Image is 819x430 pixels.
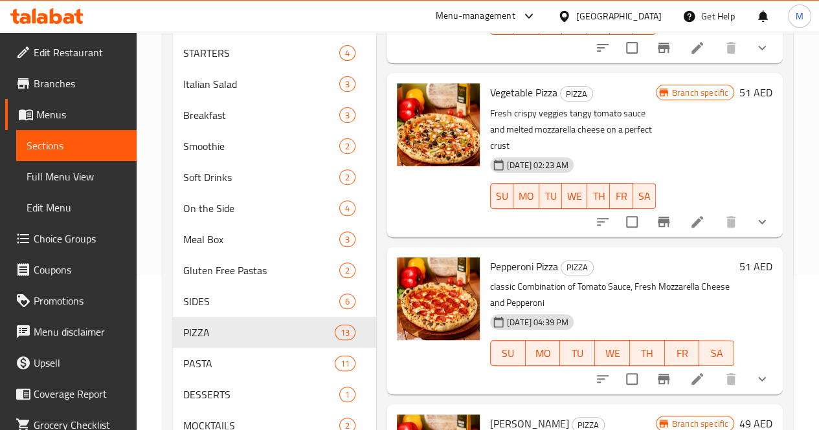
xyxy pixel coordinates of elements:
[339,231,355,247] div: items
[173,38,376,69] div: STARTERS4
[618,365,645,392] span: Select to update
[173,162,376,193] div: Soft Drinks2
[34,45,126,60] span: Edit Restaurant
[746,363,778,394] button: show more
[183,138,339,154] span: Smoothie
[34,262,126,277] span: Coupons
[618,34,645,61] span: Select to update
[715,32,746,63] button: delete
[595,340,630,366] button: WE
[173,224,376,255] div: Meal Box3
[339,263,355,278] div: items
[544,187,557,206] span: TU
[648,206,679,237] button: Branch-specific-item
[183,200,339,216] span: On the Side
[34,231,126,246] span: Choice Groups
[531,344,555,363] span: MO
[560,86,593,102] div: PIZZA
[670,344,695,363] span: FR
[173,131,376,162] div: Smoothie2
[183,107,339,123] span: Breakfast
[335,358,355,370] span: 11
[648,363,679,394] button: Branch-specific-item
[339,138,355,154] div: items
[339,45,355,61] div: items
[183,263,339,278] span: Gluten Free Pastas
[183,325,335,340] span: PIZZA
[796,9,803,23] span: M
[490,183,513,209] button: SU
[519,187,534,206] span: MO
[173,255,376,286] div: Gluten Free Pastas2
[173,317,376,348] div: PIZZA13
[335,327,355,339] span: 13
[34,293,126,308] span: Promotions
[562,183,587,209] button: WE
[173,193,376,224] div: On the Side4
[490,340,526,366] button: SU
[746,32,778,63] button: show more
[340,47,355,59] span: 4
[5,347,137,378] a: Upsell
[754,40,770,56] svg: Show Choices
[630,340,665,366] button: TH
[183,169,339,185] div: Soft Drinks
[340,202,355,215] span: 4
[739,257,772,275] h6: 51 AED
[665,340,700,366] button: FR
[339,387,355,402] div: items
[587,206,618,237] button: sort-choices
[173,286,376,317] div: SIDES6
[16,130,137,161] a: Sections
[496,344,521,363] span: SU
[339,169,355,185] div: items
[610,183,633,209] button: FR
[667,418,734,430] span: Branch specific
[5,316,137,347] a: Menu disclaimer
[27,138,126,153] span: Sections
[699,340,734,366] button: SA
[183,76,339,92] div: Italian Salad
[436,8,515,24] div: Menu-management
[183,45,339,61] span: STARTERS
[183,356,335,371] span: PASTA
[183,387,339,402] span: DESSERTS
[576,9,662,23] div: [GEOGRAPHIC_DATA]
[565,344,590,363] span: TU
[173,379,376,410] div: DESSERTS1
[502,159,574,171] span: [DATE] 02:23 AM
[587,32,618,63] button: sort-choices
[173,69,376,100] div: Italian Salad3
[16,161,137,192] a: Full Menu View
[560,340,595,366] button: TU
[592,187,605,206] span: TH
[173,100,376,131] div: Breakfast3
[715,363,746,394] button: delete
[690,214,705,230] a: Edit menu item
[502,316,574,328] span: [DATE] 04:39 PM
[34,324,126,339] span: Menu disclaimer
[339,200,355,216] div: items
[5,99,137,130] a: Menus
[746,206,778,237] button: show more
[587,363,618,394] button: sort-choices
[34,355,126,371] span: Upsell
[339,107,355,123] div: items
[397,83,480,166] img: Vegetable Pizza
[5,285,137,316] a: Promotions
[754,214,770,230] svg: Show Choices
[5,378,137,409] a: Coverage Report
[340,389,355,401] span: 1
[561,260,594,275] div: PIZZA
[490,83,557,102] span: Vegetable Pizza
[183,294,339,309] span: SIDES
[339,294,355,309] div: items
[561,260,593,275] span: PIZZA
